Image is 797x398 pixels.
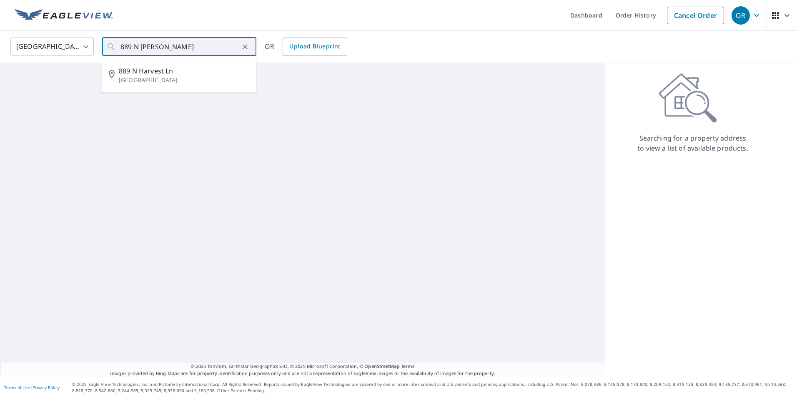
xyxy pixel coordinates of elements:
[239,41,251,53] button: Clear
[72,381,793,394] p: © 2025 Eagle View Technologies, Inc. and Pictometry International Corp. All Rights Reserved. Repo...
[283,38,347,56] a: Upload Blueprint
[364,363,399,369] a: OpenStreetMap
[33,385,60,390] a: Privacy Policy
[4,385,30,390] a: Terms of Use
[401,363,415,369] a: Terms
[10,35,94,58] div: [GEOGRAPHIC_DATA]
[191,363,415,370] span: © 2025 TomTom, Earthstar Geographics SIO, © 2025 Microsoft Corporation, ©
[667,7,724,24] a: Cancel Order
[265,38,347,56] div: OR
[119,66,250,76] span: 889 N Harvest Ln
[120,35,239,58] input: Search by address or latitude-longitude
[4,385,60,390] p: |
[289,41,340,52] span: Upload Blueprint
[15,9,113,22] img: EV Logo
[119,76,250,84] p: [GEOGRAPHIC_DATA]
[732,6,750,25] div: OR
[637,133,749,153] p: Searching for a property address to view a list of available products.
